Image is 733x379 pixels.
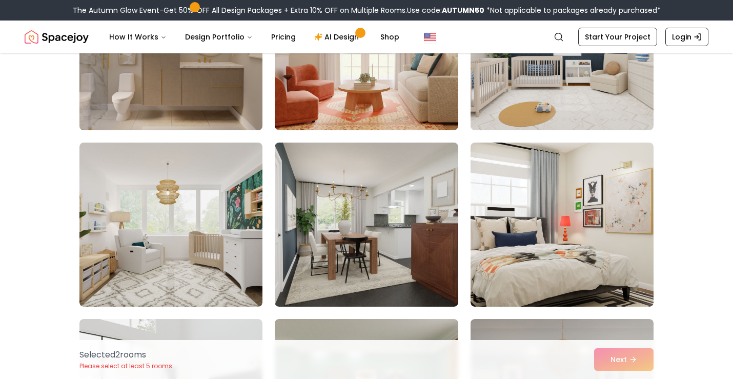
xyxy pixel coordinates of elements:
[25,27,89,47] a: Spacejoy
[79,143,262,307] img: Room room-31
[306,27,370,47] a: AI Design
[442,5,484,15] b: AUTUMN50
[25,21,708,53] nav: Global
[101,27,175,47] button: How It Works
[79,362,172,370] p: Please select at least 5 rooms
[424,31,436,43] img: United States
[665,28,708,46] a: Login
[25,27,89,47] img: Spacejoy Logo
[73,5,661,15] div: The Autumn Glow Event-Get 50% OFF All Design Packages + Extra 10% OFF on Multiple Rooms.
[275,143,458,307] img: Room room-32
[177,27,261,47] button: Design Portfolio
[372,27,408,47] a: Shop
[578,28,657,46] a: Start Your Project
[101,27,408,47] nav: Main
[407,5,484,15] span: Use code:
[471,143,654,307] img: Room room-33
[263,27,304,47] a: Pricing
[484,5,661,15] span: *Not applicable to packages already purchased*
[79,349,172,361] p: Selected 2 room s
